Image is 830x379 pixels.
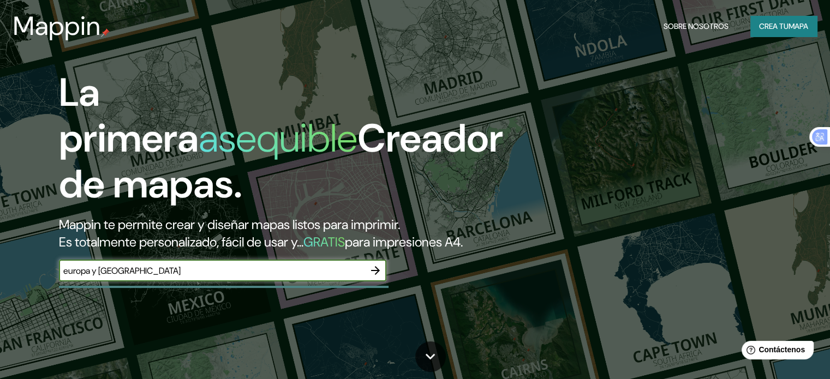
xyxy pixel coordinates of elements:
[199,113,357,164] font: asequible
[759,21,789,31] font: Crea tu
[789,21,808,31] font: mapa
[59,233,303,250] font: Es totalmente personalizado, fácil de usar y...
[59,264,365,277] input: Elige tu lugar favorito
[303,233,345,250] font: GRATIS
[59,113,503,209] font: Creador de mapas.
[101,28,110,37] img: pin de mapeo
[59,216,400,233] font: Mappin te permite crear y diseñar mapas listos para imprimir.
[659,16,733,37] button: Sobre nosotros
[664,21,729,31] font: Sobre nosotros
[733,336,818,367] iframe: Lanzador de widgets de ayuda
[345,233,463,250] font: para impresiones A4.
[13,9,101,43] font: Mappin
[59,67,199,164] font: La primera
[750,16,817,37] button: Crea tumapa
